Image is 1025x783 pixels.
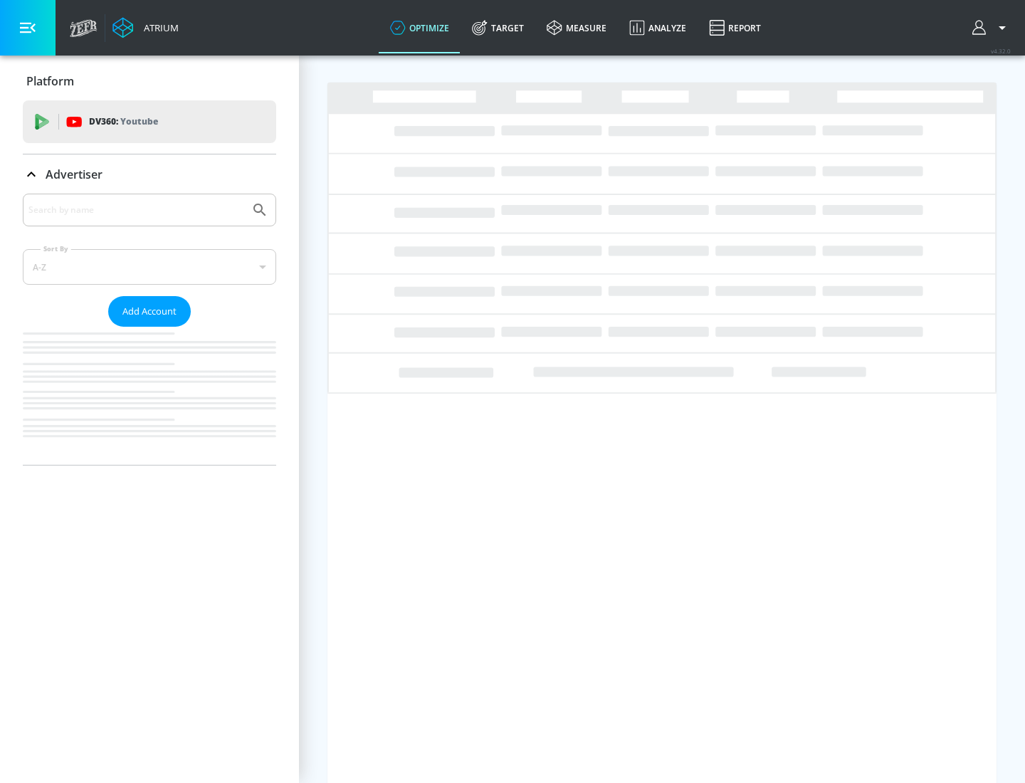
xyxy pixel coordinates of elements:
p: DV360: [89,114,158,130]
div: Atrium [138,21,179,34]
button: Add Account [108,296,191,327]
a: optimize [379,2,461,53]
span: Add Account [122,303,177,320]
div: Platform [23,61,276,101]
a: Analyze [618,2,698,53]
p: Youtube [120,114,158,129]
div: A-Z [23,249,276,285]
a: Target [461,2,535,53]
a: measure [535,2,618,53]
p: Advertiser [46,167,102,182]
a: Report [698,2,772,53]
div: Advertiser [23,194,276,465]
div: Advertiser [23,154,276,194]
p: Platform [26,73,74,89]
a: Atrium [112,17,179,38]
div: DV360: Youtube [23,100,276,143]
nav: list of Advertiser [23,327,276,465]
label: Sort By [41,244,71,253]
span: v 4.32.0 [991,47,1011,55]
input: Search by name [28,201,244,219]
